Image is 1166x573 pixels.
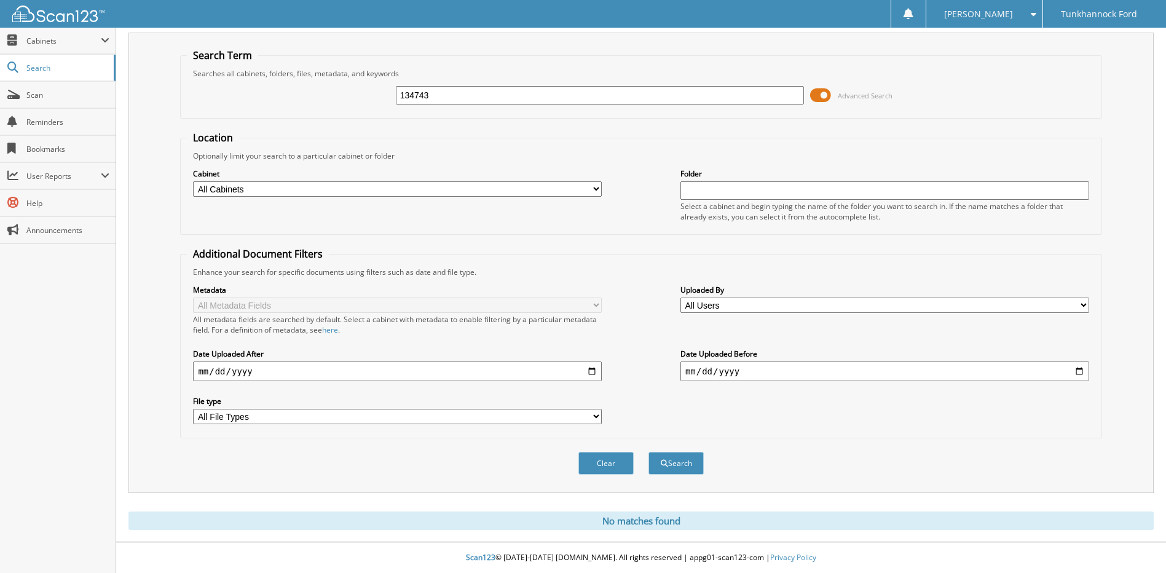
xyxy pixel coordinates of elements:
[26,63,108,73] span: Search
[322,325,338,335] a: here
[680,201,1089,222] div: Select a cabinet and begin typing the name of the folder you want to search in. If the name match...
[680,168,1089,179] label: Folder
[116,543,1166,573] div: © [DATE]-[DATE] [DOMAIN_NAME]. All rights reserved | appg01-scan123-com |
[838,91,892,100] span: Advanced Search
[26,117,109,127] span: Reminders
[12,6,104,22] img: scan123-logo-white.svg
[578,452,634,475] button: Clear
[26,144,109,154] span: Bookmarks
[680,349,1089,359] label: Date Uploaded Before
[26,90,109,100] span: Scan
[187,151,1095,161] div: Optionally limit your search to a particular cabinet or folder
[187,131,239,144] legend: Location
[193,396,602,406] label: File type
[187,267,1095,277] div: Enhance your search for specific documents using filters such as date and file type.
[26,171,101,181] span: User Reports
[26,36,101,46] span: Cabinets
[680,285,1089,295] label: Uploaded By
[193,285,602,295] label: Metadata
[944,10,1013,18] span: [PERSON_NAME]
[466,552,495,563] span: Scan123
[1105,514,1166,573] iframe: Chat Widget
[193,349,602,359] label: Date Uploaded After
[1061,10,1137,18] span: Tunkhannock Ford
[26,198,109,208] span: Help
[193,168,602,179] label: Cabinet
[187,49,258,62] legend: Search Term
[770,552,816,563] a: Privacy Policy
[648,452,704,475] button: Search
[193,314,602,335] div: All metadata fields are searched by default. Select a cabinet with metadata to enable filtering b...
[128,512,1154,530] div: No matches found
[187,68,1095,79] div: Searches all cabinets, folders, files, metadata, and keywords
[193,362,602,381] input: start
[26,225,109,235] span: Announcements
[187,247,329,261] legend: Additional Document Filters
[680,362,1089,381] input: end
